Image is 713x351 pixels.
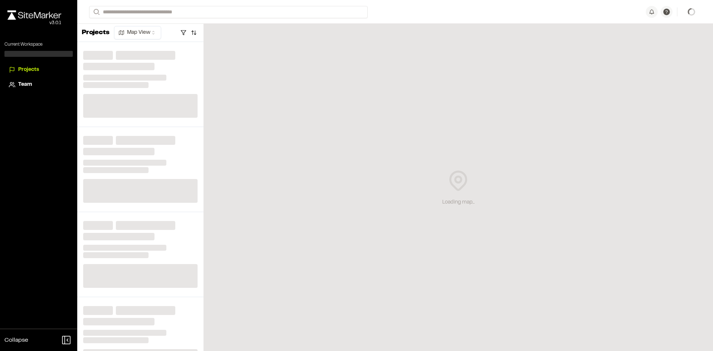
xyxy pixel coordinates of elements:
[4,41,73,48] p: Current Workspace
[9,81,68,89] a: Team
[18,66,39,74] span: Projects
[18,81,32,89] span: Team
[82,28,110,38] p: Projects
[7,10,61,20] img: rebrand.png
[442,198,475,207] div: Loading map...
[89,6,102,18] button: Search
[9,66,68,74] a: Projects
[7,20,61,26] div: Oh geez...please don't...
[4,336,28,345] span: Collapse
